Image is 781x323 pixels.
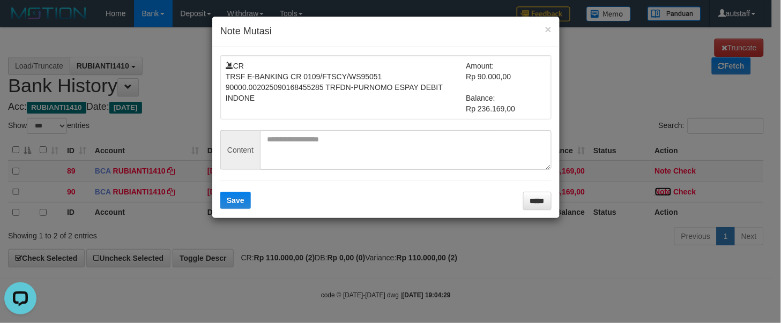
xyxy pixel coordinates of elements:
span: Content [220,130,260,170]
h4: Note Mutasi [220,25,552,39]
span: Save [227,196,244,205]
button: × [545,24,552,35]
button: Save [220,192,251,209]
button: Open LiveChat chat widget [4,4,36,36]
td: CR TRSF E-BANKING CR 0109/FTSCY/WS95051 90000.002025090168455285 TRFDN-PURNOMO ESPAY DEBIT INDONE [226,61,466,114]
td: Amount: Rp 90.000,00 Balance: Rp 236.169,00 [466,61,547,114]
